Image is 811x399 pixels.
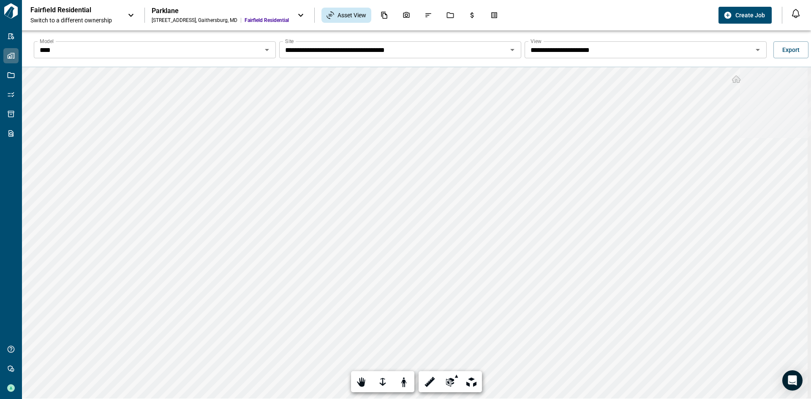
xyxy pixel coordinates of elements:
[30,16,119,24] span: Switch to a different ownership
[485,8,503,22] div: Takeoff Center
[321,8,371,23] div: Asset View
[735,11,765,19] span: Create Job
[337,11,366,19] span: Asset View
[261,44,273,56] button: Open
[152,7,289,15] div: Parklane
[30,6,106,14] p: Fairfield Residential
[152,17,237,24] div: [STREET_ADDRESS] , Gaithersburg , MD
[789,7,803,20] button: Open notification feed
[782,46,800,54] span: Export
[285,38,294,45] label: Site
[773,41,808,58] button: Export
[376,8,393,22] div: Documents
[782,370,803,391] div: Open Intercom Messenger
[506,44,518,56] button: Open
[463,8,481,22] div: Budgets
[397,8,415,22] div: Photos
[245,17,289,24] span: Fairfield Residential
[718,7,772,24] button: Create Job
[752,44,764,56] button: Open
[419,8,437,22] div: Issues & Info
[441,8,459,22] div: Jobs
[531,38,542,45] label: View
[40,38,54,45] label: Model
